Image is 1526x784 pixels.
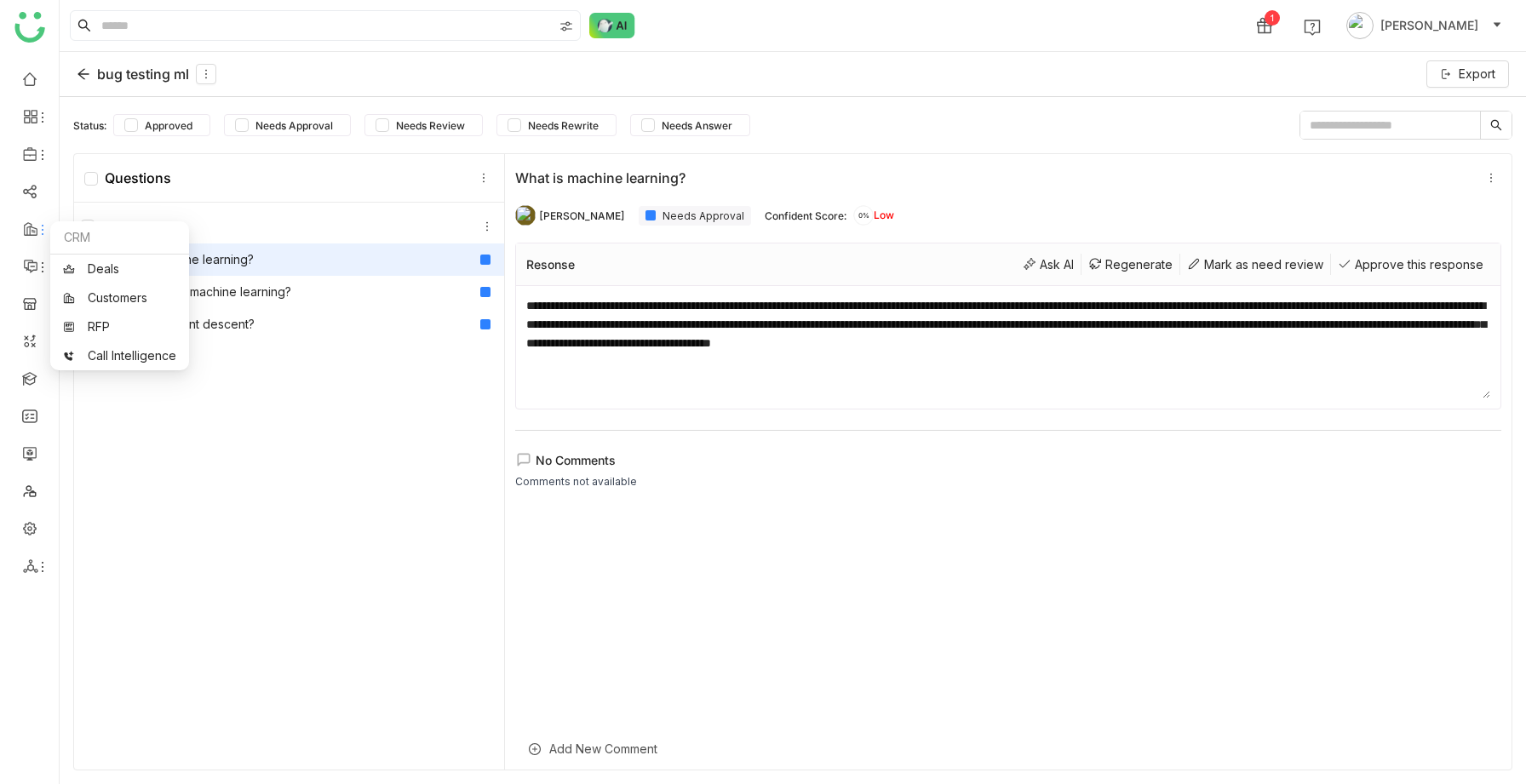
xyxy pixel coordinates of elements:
[639,206,751,226] div: Needs Approval
[63,263,176,275] a: Deals
[389,119,472,132] span: Needs Review
[1346,12,1374,39] img: avatar
[515,451,532,468] img: lms-comment.svg
[1016,254,1081,275] div: Ask AI
[88,283,291,301] div: What is pca in machine learning?
[655,119,739,132] span: Needs Answer
[1180,254,1331,275] div: Mark as need review
[50,221,189,255] div: CRM
[1331,254,1490,275] div: Approve this response
[515,728,1501,770] div: Add New Comment
[63,350,176,362] a: Call Intelligence
[74,209,504,243] div: Others
[589,13,635,38] img: ask-buddy-normal.svg
[1343,12,1506,39] button: [PERSON_NAME]
[73,119,106,132] div: Status:
[536,453,616,467] span: No Comments
[526,257,575,272] div: Resonse
[1265,10,1280,26] div: 1
[559,20,573,33] img: search-type.svg
[1380,16,1478,35] span: [PERSON_NAME]
[853,205,894,226] div: Low
[1426,60,1509,88] button: Export
[77,64,216,84] div: bug testing ml
[1081,254,1180,275] div: Regenerate
[84,169,171,186] div: Questions
[1459,65,1495,83] span: Export
[515,169,1474,186] div: What is machine learning?
[138,119,199,132] span: Approved
[63,321,176,333] a: RFP
[539,209,625,222] div: [PERSON_NAME]
[765,209,846,222] div: Confident Score:
[515,473,637,490] div: Comments not available
[853,212,874,219] span: 0%
[521,119,605,132] span: Needs Rewrite
[63,292,176,304] a: Customers
[1304,19,1321,36] img: help.svg
[249,119,340,132] span: Needs Approval
[515,205,536,226] img: 684a9b3fde261c4b36a3d19f
[14,12,45,43] img: logo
